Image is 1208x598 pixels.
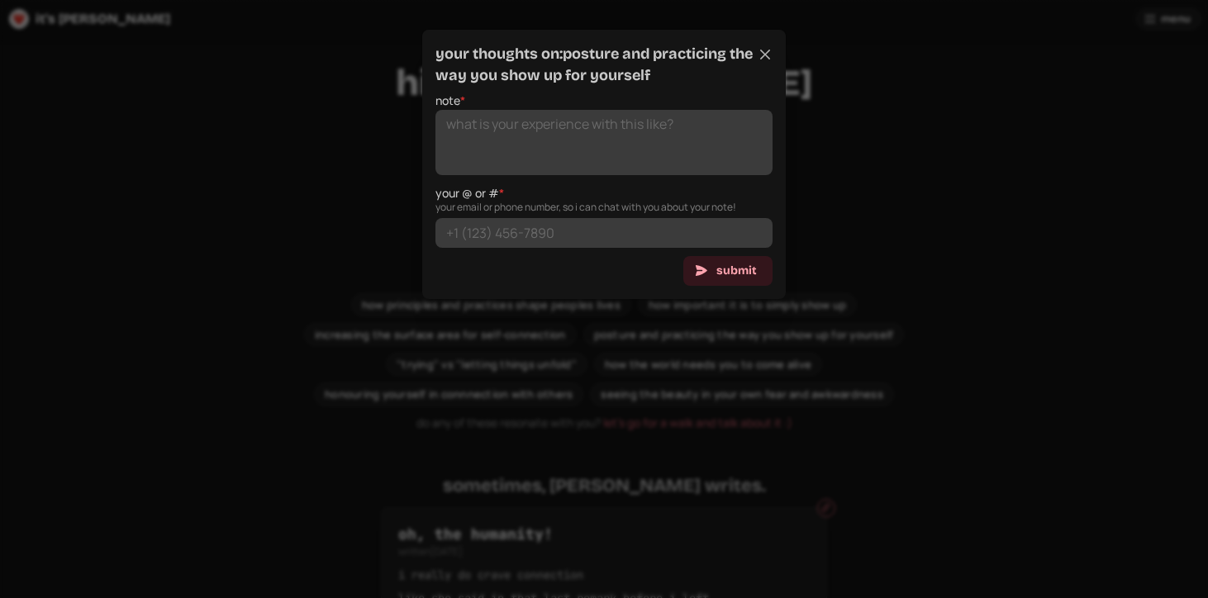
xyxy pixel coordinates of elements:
[435,202,773,213] p: your email or phone number, so i can chat with you about your note!
[435,43,754,86] h2: your thoughts on: posture and practicing the way you show up for yourself
[716,257,757,285] span: submit
[435,218,773,248] input: +1 (123) 456-7890
[435,93,465,109] label: note
[683,256,773,286] button: submit
[435,185,504,202] label: your @ or #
